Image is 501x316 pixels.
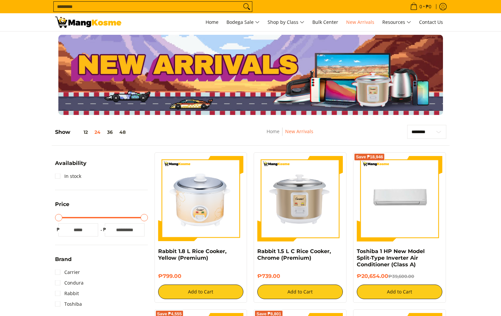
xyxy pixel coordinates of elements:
[256,312,281,316] span: Save ₱8,801
[379,13,414,31] a: Resources
[356,155,383,159] span: Save ₱18,946
[55,267,80,278] a: Carrier
[202,13,222,31] a: Home
[55,257,72,267] summary: Open
[55,299,82,309] a: Toshiba
[55,226,62,233] span: ₱
[55,171,81,182] a: In stock
[257,156,343,241] img: https://mangkosme.com/products/rabbit-1-5-l-c-rice-cooker-chrome-class-a
[158,156,244,241] img: https://mangkosme.com/products/rabbit-1-8-l-rice-cooker-yellow-class-a
[416,13,446,31] a: Contact Us
[55,288,79,299] a: Rabbit
[264,13,308,31] a: Shop by Class
[70,130,91,135] button: 12
[346,19,374,25] span: New Arrivals
[55,257,72,262] span: Brand
[257,248,331,261] a: Rabbit 1.5 L C Rice Cooker, Chrome (Premium)
[357,248,425,268] a: Toshiba 1 HP New Model Split-Type Inverter Air Conditioner (Class A)
[408,3,433,10] span: •
[382,18,411,26] span: Resources
[257,273,343,280] h6: ₱739.00
[419,19,443,25] span: Contact Us
[357,285,442,299] button: Add to Cart
[222,128,358,142] nav: Breadcrumbs
[357,273,442,280] h6: ₱20,654.00
[425,4,432,9] span: ₱0
[158,285,244,299] button: Add to Cart
[257,285,343,299] button: Add to Cart
[101,226,108,233] span: ₱
[312,19,338,25] span: Bulk Center
[418,4,423,9] span: 0
[55,278,84,288] a: Condura
[157,312,182,316] span: Save ₱4,555
[158,273,244,280] h6: ₱799.00
[55,17,121,28] img: New Arrivals: Fresh Release from The Premium Brands l Mang Kosme
[55,202,69,212] summary: Open
[267,128,280,134] a: Home
[55,161,87,166] span: Availability
[91,130,104,135] button: 24
[55,202,69,207] span: Price
[226,18,260,26] span: Bodega Sale
[241,2,252,12] button: Search
[309,13,342,31] a: Bulk Center
[116,130,129,135] button: 48
[357,156,442,241] img: Toshiba 1 HP New Model Split-Type Inverter Air Conditioner (Class A)
[285,128,313,134] a: New Arrivals
[128,13,446,31] nav: Main Menu
[55,129,129,135] h5: Show
[104,130,116,135] button: 36
[206,19,219,25] span: Home
[55,161,87,171] summary: Open
[388,274,414,279] del: ₱39,600.00
[158,248,226,261] a: Rabbit 1.8 L Rice Cooker, Yellow (Premium)
[223,13,263,31] a: Bodega Sale
[268,18,304,26] span: Shop by Class
[343,13,378,31] a: New Arrivals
